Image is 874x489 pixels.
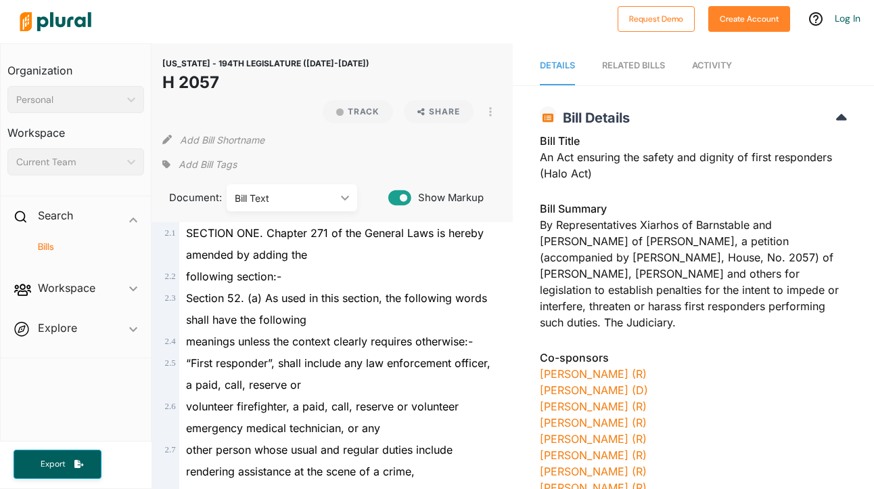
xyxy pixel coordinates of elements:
span: 2 . 3 [165,293,176,303]
span: Add Bill Tags [179,158,237,171]
h3: Co-sponsors [540,349,847,366]
a: Details [540,47,575,85]
span: 2 . 1 [165,228,176,238]
span: other person whose usual and regular duties include rendering assistance at the scene of a crime, [186,443,453,478]
h1: H 2057 [162,70,369,95]
div: Bill Text [235,191,336,205]
span: following section:- [186,270,281,283]
a: [PERSON_NAME] (R) [540,465,647,478]
h3: Bill Title [540,133,847,149]
a: [PERSON_NAME] (R) [540,416,647,429]
span: 2 . 5 [165,358,176,368]
button: Request Demo [618,6,695,32]
span: Show Markup [411,190,484,205]
button: Share [404,100,474,123]
a: Activity [692,47,732,85]
div: By Representatives Xiarhos of Barnstable and [PERSON_NAME] of [PERSON_NAME], a petition (accompan... [540,200,847,339]
span: volunteer firefighter, a paid, call, reserve or volunteer emergency medical technician, or any [186,400,459,435]
span: Bill Details [556,110,630,126]
h2: Search [38,208,73,223]
h3: Bill Summary [540,200,847,217]
button: Share [398,100,479,123]
span: 2 . 6 [165,402,176,411]
span: Document: [162,190,210,205]
span: Activity [692,60,732,70]
a: Create Account [708,11,790,25]
a: [PERSON_NAME] (R) [540,400,647,413]
span: 2 . 4 [165,337,176,346]
h3: Workspace [7,113,144,143]
span: “First responder”, shall include any law enforcement officer, a paid, call, reserve or [186,356,490,391]
a: [PERSON_NAME] (R) [540,367,647,381]
button: Add Bill Shortname [180,129,264,150]
a: [PERSON_NAME] (R) [540,432,647,446]
a: Log In [835,12,860,24]
span: Details [540,60,575,70]
span: SECTION ONE. Chapter 271 of the General Laws is hereby amended by adding the [186,226,484,261]
button: Create Account [708,6,790,32]
button: Export [14,450,101,479]
span: 2 . 7 [165,445,176,454]
a: [PERSON_NAME] (R) [540,448,647,462]
div: Current Team [16,155,122,169]
a: RELATED BILLS [602,47,665,85]
div: RELATED BILLS [602,59,665,72]
span: Export [31,459,74,470]
a: Request Demo [618,11,695,25]
div: An Act ensuring the safety and dignity of first responders (Halo Act) [540,133,847,190]
span: Section 52. (a) As used in this section, the following words shall have the following [186,291,487,326]
h3: Organization [7,51,144,81]
a: [PERSON_NAME] (D) [540,383,648,397]
a: Bills [21,240,137,253]
div: Add tags [162,154,237,175]
button: Track [323,100,393,123]
span: 2 . 2 [165,272,176,281]
span: [US_STATE] - 194TH LEGISLATURE ([DATE]-[DATE]) [162,58,369,68]
div: Personal [16,93,122,107]
span: meanings unless the context clearly requires otherwise:- [186,335,473,348]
